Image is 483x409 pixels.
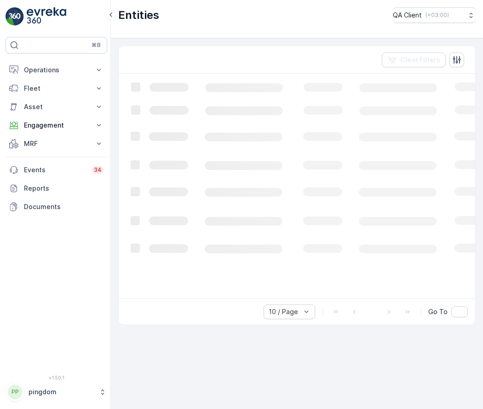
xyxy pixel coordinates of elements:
[6,382,107,402] button: PPpingdom
[29,387,94,397] p: pingdom
[24,84,89,93] p: Fleet
[393,7,476,23] button: QA Client(+03:00)
[6,161,107,179] a: Events34
[8,385,23,399] div: PP
[425,12,449,19] p: ( +03:00 )
[6,61,107,79] button: Operations
[6,179,107,198] a: Reports
[6,375,107,380] span: v 1.50.1
[6,79,107,98] button: Fleet
[92,41,101,49] p: ⌘B
[24,184,103,193] p: Reports
[24,202,103,211] p: Documents
[6,134,107,153] button: MRF
[94,166,102,174] p: 34
[6,7,24,26] img: logo
[24,165,86,175] p: Events
[6,98,107,116] button: Asset
[428,307,448,316] span: Go To
[27,7,66,26] img: logo_light-DOdMpM7g.png
[118,8,159,23] p: Entities
[24,121,89,130] p: Engagement
[24,65,89,75] p: Operations
[393,11,422,20] p: QA Client
[382,53,446,67] button: Clear Filters
[400,55,440,64] p: Clear Filters
[24,102,89,111] p: Asset
[6,198,107,216] a: Documents
[24,139,89,148] p: MRF
[6,116,107,134] button: Engagement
